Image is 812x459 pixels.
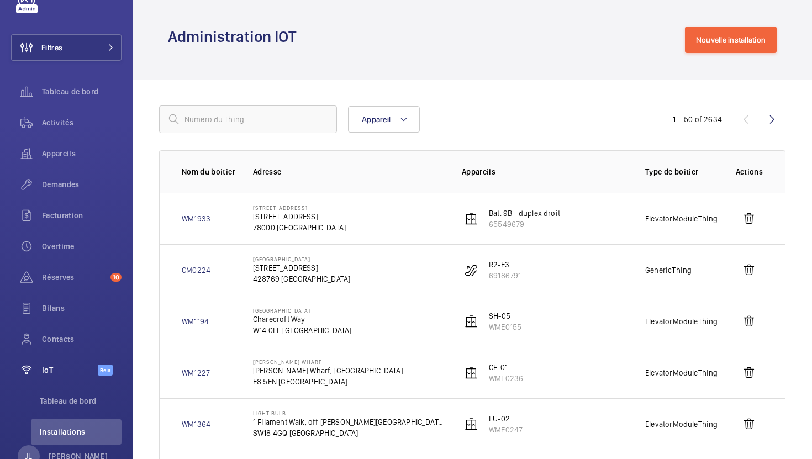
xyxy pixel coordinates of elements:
[42,148,122,159] span: Appareils
[253,273,350,284] p: 428769 [GEOGRAPHIC_DATA]
[253,222,346,233] p: 78000 [GEOGRAPHIC_DATA]
[253,325,352,336] p: W14 0EE [GEOGRAPHIC_DATA]
[465,366,478,379] img: elevator.svg
[489,270,521,281] p: 69186791
[110,273,122,282] span: 10
[253,262,350,273] p: [STREET_ADDRESS]
[348,106,420,133] button: Appareil
[42,303,122,314] span: Bilans
[489,259,521,270] p: R2-E3
[253,256,350,262] p: [GEOGRAPHIC_DATA]
[253,211,346,222] p: [STREET_ADDRESS]
[645,213,718,224] p: ElevatorModuleThing
[182,213,210,224] a: WM1933
[42,210,122,221] span: Facturation
[489,413,523,424] p: LU-02
[182,166,235,177] p: Nom du boitier
[465,212,478,225] img: elevator.svg
[253,358,403,365] p: [PERSON_NAME] Wharf
[253,410,444,416] p: Light Bulb
[645,419,718,430] p: ElevatorModuleThing
[673,114,722,125] div: 1 – 50 of 2634
[42,272,106,283] span: Réserves
[253,314,352,325] p: Charecroft Way
[182,367,210,378] a: WM1227
[465,315,478,328] img: elevator.svg
[465,263,478,277] img: escalator.svg
[645,166,718,177] p: Type de boitier
[168,27,303,47] h1: Administration IOT
[253,166,444,177] p: Adresse
[489,219,560,230] p: 65549679
[362,115,391,124] span: Appareil
[736,166,763,177] p: Actions
[41,42,62,53] span: Filtres
[253,416,444,428] p: 1 Filament Walk, off [PERSON_NAME][GEOGRAPHIC_DATA],
[98,365,113,376] span: Beta
[42,334,122,345] span: Contacts
[489,424,523,435] p: WME0247
[40,395,122,407] span: Tableau de bord
[253,428,444,439] p: SW18 4GQ [GEOGRAPHIC_DATA]
[253,365,403,376] p: [PERSON_NAME] Wharf, [GEOGRAPHIC_DATA]
[11,34,122,61] button: Filtres
[42,179,122,190] span: Demandes
[489,362,523,373] p: CF-01
[645,316,718,327] p: ElevatorModuleThing
[182,316,209,327] a: WM1194
[253,376,403,387] p: E8 5EN [GEOGRAPHIC_DATA]
[42,86,122,97] span: Tableau de bord
[645,265,692,276] p: GenericThing
[489,208,560,219] p: Bat. 9B - duplex droit
[42,241,122,252] span: Overtime
[462,166,628,177] p: Appareils
[685,27,777,53] a: Nouvelle installation
[465,418,478,431] img: elevator.svg
[182,419,210,430] a: WM1364
[159,105,337,133] input: Numero du Thing
[489,321,521,333] p: WME0155
[489,310,521,321] p: SH-05
[489,373,523,384] p: WME0236
[42,365,98,376] span: IoT
[42,117,122,128] span: Activités
[40,426,122,437] span: Installations
[253,307,352,314] p: [GEOGRAPHIC_DATA]
[253,204,346,211] p: [STREET_ADDRESS]
[645,367,718,378] p: ElevatorModuleThing
[182,265,210,276] a: CM0224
